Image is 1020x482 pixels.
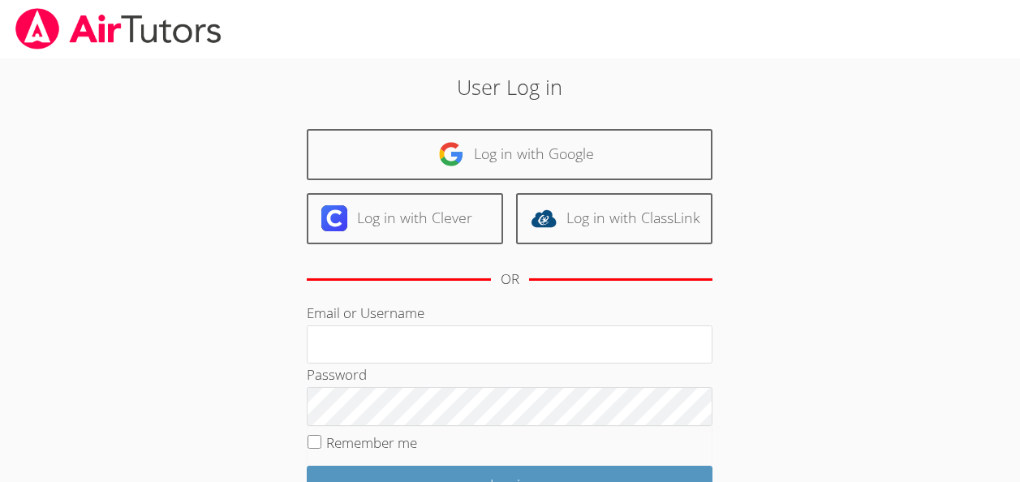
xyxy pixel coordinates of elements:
[531,205,557,231] img: classlink-logo-d6bb404cc1216ec64c9a2012d9dc4662098be43eaf13dc465df04b49fa7ab582.svg
[307,365,367,384] label: Password
[307,193,503,244] a: Log in with Clever
[307,129,712,180] a: Log in with Google
[501,268,519,291] div: OR
[438,141,464,167] img: google-logo-50288ca7cdecda66e5e0955fdab243c47b7ad437acaf1139b6f446037453330a.svg
[307,303,424,322] label: Email or Username
[326,433,417,452] label: Remember me
[235,71,785,102] h2: User Log in
[321,205,347,231] img: clever-logo-6eab21bc6e7a338710f1a6ff85c0baf02591cd810cc4098c63d3a4b26e2feb20.svg
[516,193,712,244] a: Log in with ClassLink
[14,8,223,49] img: airtutors_banner-c4298cdbf04f3fff15de1276eac7730deb9818008684d7c2e4769d2f7ddbe033.png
